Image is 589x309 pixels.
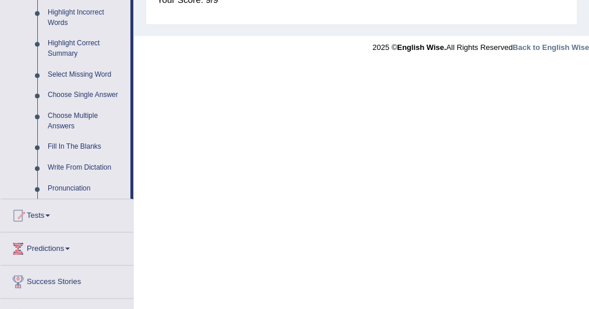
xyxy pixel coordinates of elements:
a: Pronunciation [42,178,130,199]
strong: English Wise. [397,43,446,52]
a: Write From Dictation [42,157,130,178]
a: Fill In The Blanks [42,136,130,157]
a: Choose Single Answer [42,85,130,106]
a: Highlight Correct Summary [42,33,130,64]
a: Predictions [1,232,133,261]
a: Select Missing Word [42,64,130,85]
a: Tests [1,199,133,228]
a: Highlight Incorrect Words [42,2,130,33]
a: Choose Multiple Answers [42,106,130,136]
a: Success Stories [1,265,133,294]
a: Back to English Wise [513,43,589,52]
div: 2025 © All Rights Reserved [372,36,589,53]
